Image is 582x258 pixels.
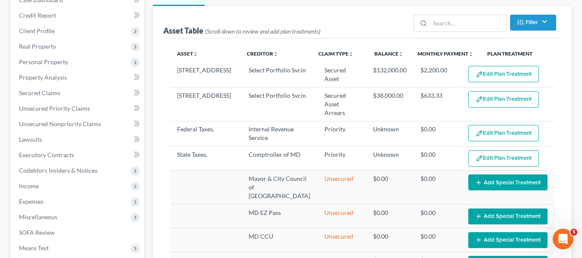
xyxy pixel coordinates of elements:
[12,132,144,147] a: Lawsuits
[170,121,242,146] td: Federal Taxes,
[12,116,144,132] a: Unsecured Nonpriority Claims
[468,208,548,224] button: Add Special Treatment
[242,204,317,228] td: MD EZ Pass
[480,45,554,62] th: Plan Treatment
[476,71,483,78] img: edit-pencil-c1479a1de80d8dea1e2430c2f745a3c6a07e9d7aa2eeffe225670001d78357a8.svg
[414,204,461,228] td: $0.00
[19,12,56,19] span: Credit Report
[317,204,366,228] td: Unsecured
[468,150,539,167] button: Edit Plan Treatment
[476,155,483,162] img: edit-pencil-c1479a1de80d8dea1e2430c2f745a3c6a07e9d7aa2eeffe225670001d78357a8.svg
[12,70,144,85] a: Property Analysis
[19,213,57,221] span: Miscellaneous
[468,125,539,141] button: Edit Plan Treatment
[19,120,101,127] span: Unsecured Nonpriority Claims
[170,146,242,171] td: State Taxes,
[553,229,573,249] iframe: Intercom live chat
[273,52,278,57] i: unfold_more
[570,229,577,236] span: 5
[193,52,198,57] i: unfold_more
[366,121,414,146] td: Unknown
[398,52,404,57] i: unfold_more
[242,121,317,146] td: Internal Revenue Service
[19,27,55,34] span: Client Profile
[476,96,483,103] img: edit-pencil-c1479a1de80d8dea1e2430c2f745a3c6a07e9d7aa2eeffe225670001d78357a8.svg
[12,147,144,163] a: Executory Contracts
[414,146,461,171] td: $0.00
[349,52,354,57] i: unfold_more
[317,171,366,204] td: Unsecured
[170,62,242,87] td: [STREET_ADDRESS]
[19,182,39,190] span: Income
[317,121,366,146] td: Priority
[366,87,414,121] td: $38,000.00
[12,85,144,101] a: Secured Claims
[19,198,44,205] span: Expenses
[19,105,90,112] span: Unsecured Priority Claims
[510,15,556,31] button: Filter
[12,101,144,116] a: Unsecured Priority Claims
[242,146,317,171] td: Comptroller of MD
[242,228,317,252] td: MD CCU
[12,8,144,23] a: Credit Report
[468,174,548,190] button: Add Special Treatment
[366,228,414,252] td: $0.00
[163,25,321,36] div: Asset Table
[414,171,461,204] td: $0.00
[366,171,414,204] td: $0.00
[170,87,242,121] td: [STREET_ADDRESS]
[12,225,144,240] a: SOFA Review
[19,89,60,96] span: Secured Claims
[468,91,539,108] button: Edit Plan Treatment
[468,52,473,57] i: unfold_more
[19,43,56,50] span: Real Property
[19,58,68,65] span: Personal Property
[414,62,461,87] td: $2,200.00
[205,28,321,35] span: (Scroll down to review and add plan treatments)
[468,232,548,248] button: Add Special Treatment
[317,87,366,121] td: Secured Asset Arrears
[430,15,506,31] input: Search...
[242,62,317,87] td: Select Portfolio Svcin
[19,151,74,159] span: Executory Contracts
[19,244,49,252] span: Means Test
[417,50,473,57] a: Monthly Paymentunfold_more
[19,229,55,236] span: SOFA Review
[366,62,414,87] td: $132,000.00
[317,228,366,252] td: Unsecured
[177,50,198,57] a: Assetunfold_more
[317,146,366,171] td: Priority
[366,204,414,228] td: $0.00
[247,50,278,57] a: Creditorunfold_more
[318,50,354,57] a: Claim Typeunfold_more
[468,66,539,82] button: Edit Plan Treatment
[317,62,366,87] td: Secured Asset
[242,171,317,204] td: Mayor & City Council of [GEOGRAPHIC_DATA]
[19,167,97,174] span: Codebtors Insiders & Notices
[476,130,483,137] img: edit-pencil-c1479a1de80d8dea1e2430c2f745a3c6a07e9d7aa2eeffe225670001d78357a8.svg
[414,228,461,252] td: $0.00
[242,87,317,121] td: Select Portfolio Svcin
[19,136,42,143] span: Lawsuits
[19,74,67,81] span: Property Analysis
[374,50,404,57] a: Balanceunfold_more
[414,121,461,146] td: $0.00
[366,146,414,171] td: Unknown
[414,87,461,121] td: $633.33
